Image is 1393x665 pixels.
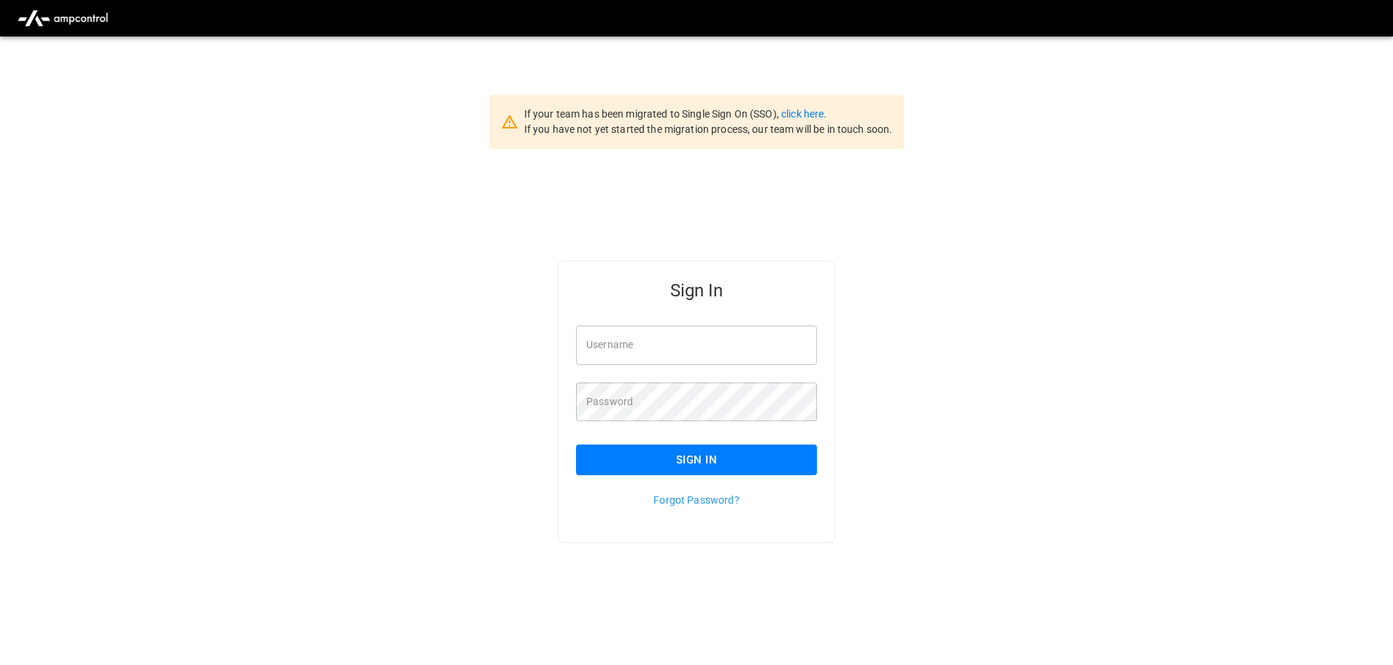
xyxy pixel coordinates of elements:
[524,108,781,120] span: If your team has been migrated to Single Sign On (SSO),
[576,493,817,507] p: Forgot Password?
[781,108,826,120] a: click here.
[12,4,114,32] img: ampcontrol.io logo
[524,123,893,135] span: If you have not yet started the migration process, our team will be in touch soon.
[576,445,817,475] button: Sign In
[576,279,817,302] h5: Sign In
